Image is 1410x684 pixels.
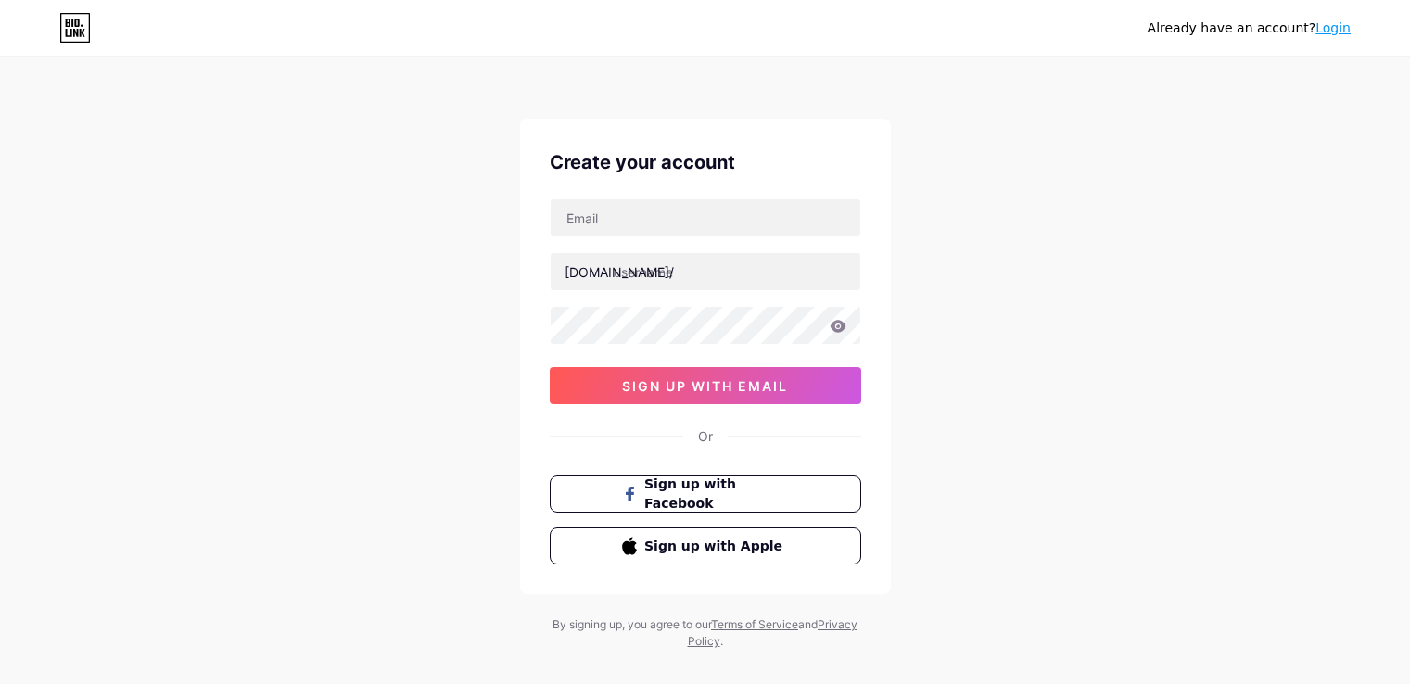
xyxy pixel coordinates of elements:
span: Sign up with Apple [644,537,788,556]
div: Create your account [550,148,861,176]
span: sign up with email [622,378,788,394]
a: Login [1315,20,1351,35]
button: sign up with email [550,367,861,404]
button: Sign up with Apple [550,527,861,564]
a: Terms of Service [711,617,798,631]
input: Email [551,199,860,236]
div: By signing up, you agree to our and . [548,616,863,650]
div: [DOMAIN_NAME]/ [565,262,674,282]
input: username [551,253,860,290]
div: Or [698,426,713,446]
button: Sign up with Facebook [550,475,861,513]
div: Already have an account? [1148,19,1351,38]
span: Sign up with Facebook [644,475,788,513]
